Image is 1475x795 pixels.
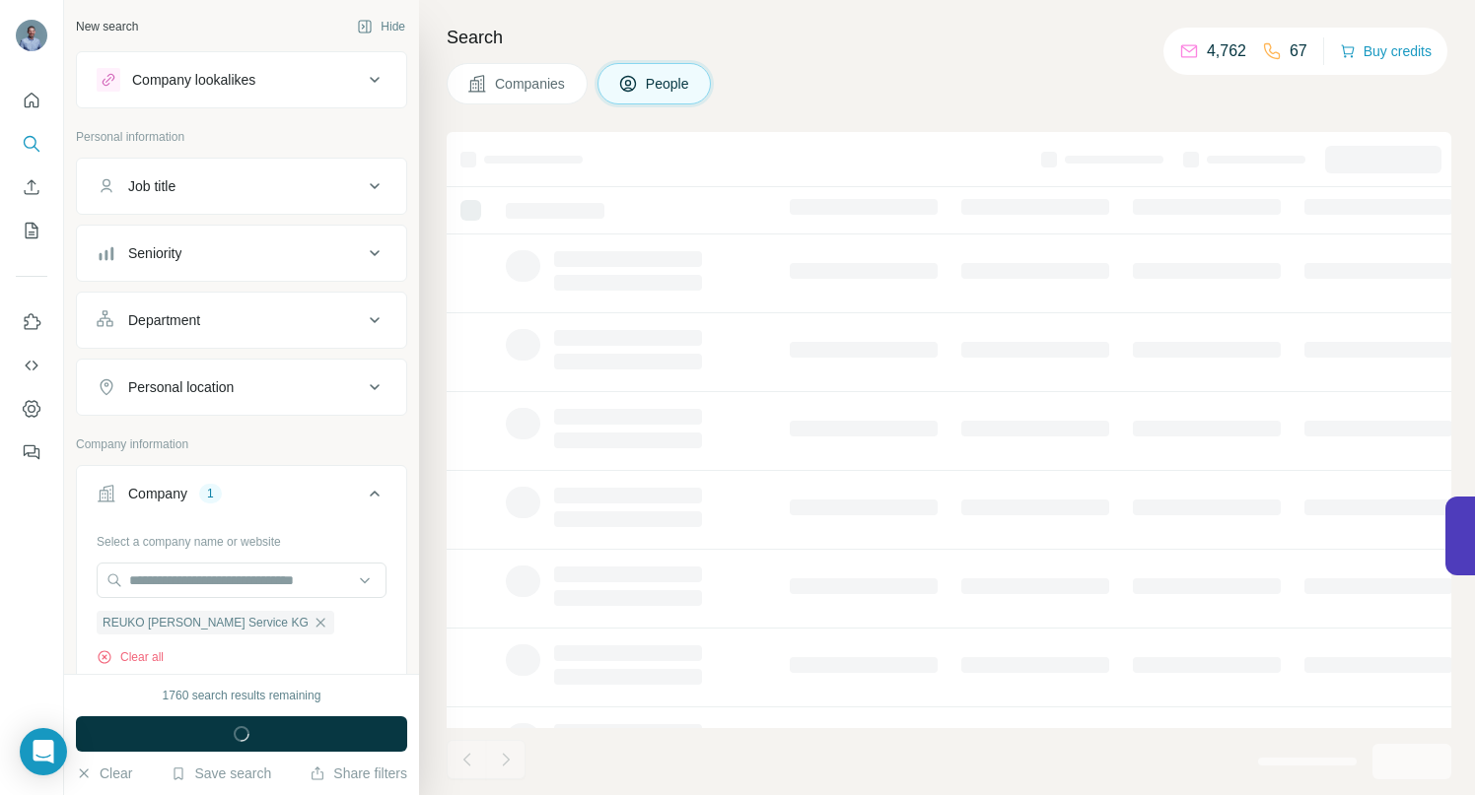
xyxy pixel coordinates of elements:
img: Avatar [16,20,47,51]
button: Share filters [310,763,407,783]
p: Company information [76,435,407,453]
button: Clear [76,763,132,783]
button: Company1 [77,470,406,525]
button: My lists [16,213,47,248]
span: REUKO [PERSON_NAME] Service KG [103,614,309,631]
p: 67 [1290,39,1307,63]
button: Dashboard [16,391,47,427]
button: Use Surfe on LinkedIn [16,304,47,340]
button: Hide [343,12,419,41]
div: Open Intercom Messenger [20,728,67,775]
div: Seniority [128,243,181,263]
button: Clear all [97,648,164,666]
div: Job title [128,176,176,196]
button: Quick start [16,83,47,118]
span: People [646,74,691,94]
button: Job title [77,163,406,210]
div: 1 [199,485,222,502]
button: Company lookalikes [77,56,406,103]
button: Enrich CSV [16,169,47,205]
p: 4,762 [1207,39,1246,63]
div: 1760 search results remaining [163,687,321,704]
button: Seniority [77,230,406,277]
div: Company [128,484,187,503]
button: Personal location [77,364,406,411]
div: Department [128,310,200,330]
h4: Search [447,24,1451,51]
button: Department [77,297,406,344]
div: Personal location [128,377,234,397]
div: Select a company name or website [97,525,386,551]
button: Save search [171,763,271,783]
div: Company lookalikes [132,70,255,90]
button: Buy credits [1340,37,1432,65]
button: Use Surfe API [16,348,47,383]
button: Feedback [16,434,47,470]
div: New search [76,18,138,35]
p: Personal information [76,128,407,146]
span: Companies [495,74,567,94]
button: Search [16,126,47,162]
